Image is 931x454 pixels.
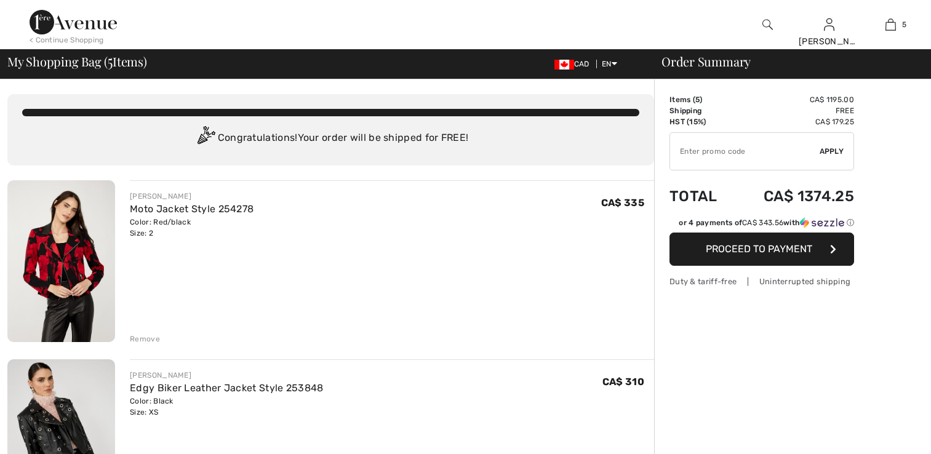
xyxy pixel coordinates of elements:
div: Remove [130,333,160,344]
td: Shipping [669,105,733,116]
img: Moto Jacket Style 254278 [7,180,115,342]
span: 5 [695,95,700,104]
div: [PERSON_NAME] [130,370,323,381]
div: [PERSON_NAME] [799,35,859,48]
div: Duty & tariff-free | Uninterrupted shipping [669,276,854,287]
img: My Bag [885,17,896,32]
img: My Info [824,17,834,32]
td: CA$ 1374.25 [733,175,854,217]
img: 1ère Avenue [30,10,117,34]
td: CA$ 1195.00 [733,94,854,105]
span: CA$ 310 [602,376,644,388]
div: Order Summary [647,55,924,68]
td: CA$ 179.25 [733,116,854,127]
td: Free [733,105,854,116]
img: Congratulation2.svg [193,126,218,151]
input: Promo code [670,133,820,170]
span: My Shopping Bag ( Items) [7,55,147,68]
div: Color: Red/black Size: 2 [130,217,254,239]
div: < Continue Shopping [30,34,104,46]
span: CAD [554,60,594,68]
td: HST (15%) [669,116,733,127]
img: search the website [762,17,773,32]
span: EN [602,60,617,68]
span: Proceed to Payment [706,243,812,255]
button: Proceed to Payment [669,233,854,266]
img: Canadian Dollar [554,60,574,70]
div: Congratulations! Your order will be shipped for FREE! [22,126,639,151]
a: Sign In [824,18,834,30]
img: Sezzle [800,217,844,228]
td: Total [669,175,733,217]
a: 5 [860,17,921,32]
div: or 4 payments of with [679,217,854,228]
a: Edgy Biker Leather Jacket Style 253848 [130,382,323,394]
span: 5 [902,19,906,30]
td: Items ( ) [669,94,733,105]
span: CA$ 343.56 [742,218,783,227]
span: Apply [820,146,844,157]
span: 5 [108,52,113,68]
a: Moto Jacket Style 254278 [130,203,254,215]
div: Color: Black Size: XS [130,396,323,418]
div: [PERSON_NAME] [130,191,254,202]
div: or 4 payments ofCA$ 343.56withSezzle Click to learn more about Sezzle [669,217,854,233]
span: CA$ 335 [601,197,644,209]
